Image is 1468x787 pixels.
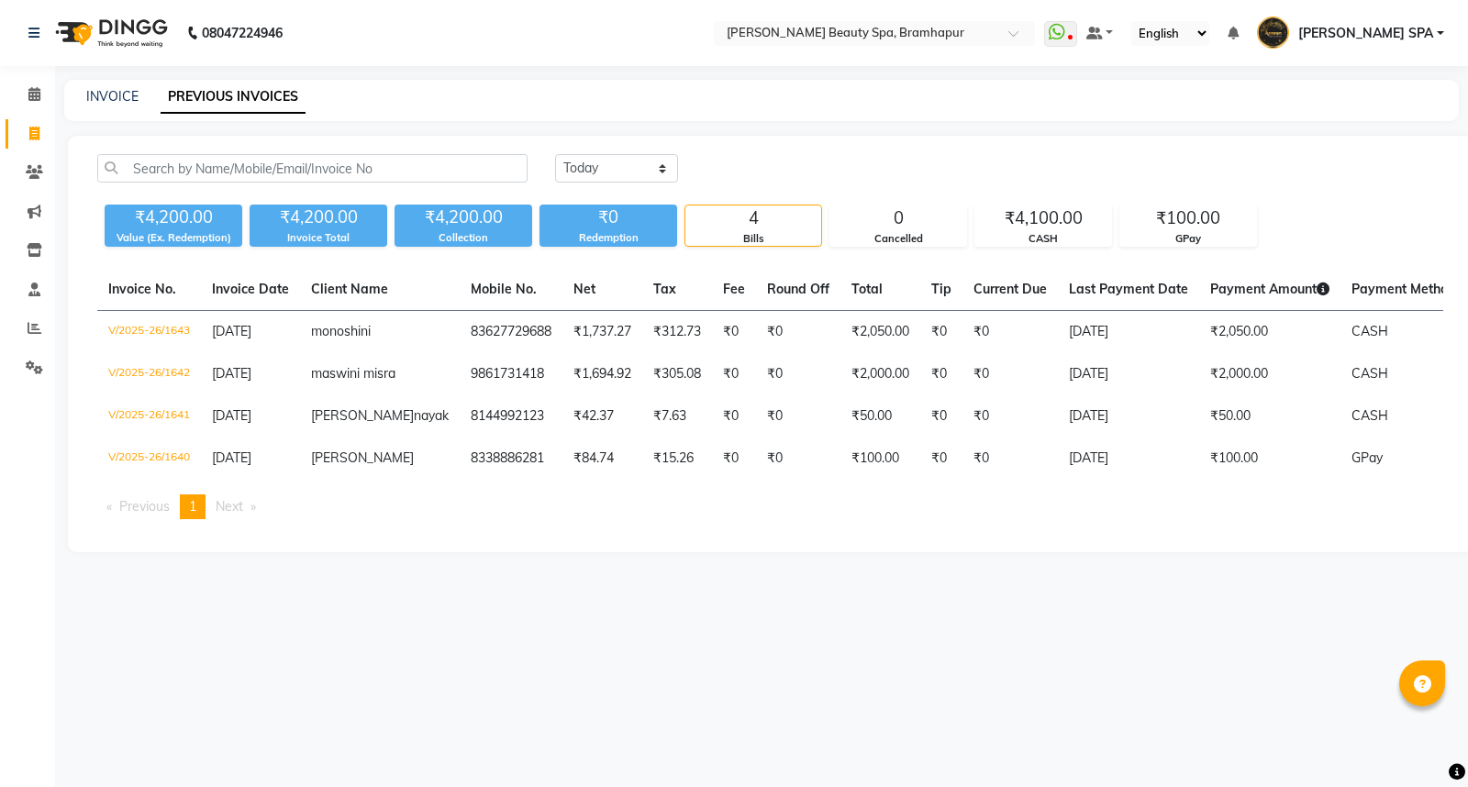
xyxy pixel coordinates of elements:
td: ₹15.26 [642,438,712,480]
div: Collection [395,230,532,246]
span: Net [573,281,595,297]
div: Bills [685,231,821,247]
div: Redemption [539,230,677,246]
div: ₹4,200.00 [105,205,242,230]
iframe: chat widget [1391,714,1450,769]
td: ₹0 [920,438,962,480]
div: 0 [830,205,966,231]
td: ₹2,050.00 [1199,311,1340,354]
span: GPay [1351,449,1383,466]
td: [DATE] [1058,438,1199,480]
td: ₹100.00 [1199,438,1340,480]
div: Invoice Total [250,230,387,246]
td: ₹0 [920,353,962,395]
span: Tip [931,281,951,297]
td: ₹50.00 [840,395,920,438]
td: ₹0 [920,311,962,354]
span: Mobile No. [471,281,537,297]
span: Last Payment Date [1069,281,1188,297]
span: [DATE] [212,407,251,424]
td: ₹0 [712,395,756,438]
span: Invoice Date [212,281,289,297]
td: ₹84.74 [562,438,642,480]
img: logo [47,7,172,59]
td: V/2025-26/1640 [97,438,201,480]
span: Current Due [973,281,1047,297]
span: Total [851,281,883,297]
span: nayak [414,407,449,424]
div: Value (Ex. Redemption) [105,230,242,246]
td: ₹1,694.92 [562,353,642,395]
input: Search by Name/Mobile/Email/Invoice No [97,154,528,183]
td: ₹2,000.00 [1199,353,1340,395]
td: ₹7.63 [642,395,712,438]
td: ₹1,737.27 [562,311,642,354]
td: V/2025-26/1643 [97,311,201,354]
b: 08047224946 [202,7,283,59]
span: CASH [1351,407,1388,424]
td: [DATE] [1058,395,1199,438]
td: ₹50.00 [1199,395,1340,438]
td: ₹0 [920,395,962,438]
span: CASH [1351,365,1388,382]
img: ANANYA SPA [1257,17,1289,49]
td: ₹100.00 [840,438,920,480]
div: CASH [975,231,1111,247]
td: ₹0 [712,353,756,395]
td: ₹2,050.00 [840,311,920,354]
div: ₹4,100.00 [975,205,1111,231]
div: Cancelled [830,231,966,247]
span: Client Name [311,281,388,297]
div: 4 [685,205,821,231]
td: ₹0 [962,311,1058,354]
td: 9861731418 [460,353,562,395]
div: ₹4,200.00 [250,205,387,230]
span: [PERSON_NAME] SPA [1298,24,1433,43]
td: ₹0 [962,438,1058,480]
div: GPay [1120,231,1256,247]
td: 8144992123 [460,395,562,438]
a: INVOICE [86,88,139,105]
span: 1 [189,498,196,515]
td: ₹42.37 [562,395,642,438]
span: monoshini [311,323,371,339]
td: ₹305.08 [642,353,712,395]
span: [PERSON_NAME] [311,449,414,466]
td: V/2025-26/1641 [97,395,201,438]
td: 8338886281 [460,438,562,480]
span: [DATE] [212,365,251,382]
div: ₹100.00 [1120,205,1256,231]
span: Fee [723,281,745,297]
td: 83627729688 [460,311,562,354]
span: maswini misra [311,365,395,382]
span: [PERSON_NAME] [311,407,414,424]
td: V/2025-26/1642 [97,353,201,395]
span: CASH [1351,323,1388,339]
td: ₹0 [712,438,756,480]
td: [DATE] [1058,311,1199,354]
td: ₹0 [756,353,840,395]
a: PREVIOUS INVOICES [161,81,306,114]
td: ₹0 [756,311,840,354]
span: Previous [119,498,170,515]
span: [DATE] [212,449,251,466]
td: ₹0 [962,353,1058,395]
td: ₹2,000.00 [840,353,920,395]
div: ₹0 [539,205,677,230]
span: Next [216,498,243,515]
td: ₹0 [962,395,1058,438]
td: ₹312.73 [642,311,712,354]
span: Invoice No. [108,281,176,297]
td: ₹0 [712,311,756,354]
span: [DATE] [212,323,251,339]
td: ₹0 [756,438,840,480]
div: ₹4,200.00 [395,205,532,230]
span: Round Off [767,281,829,297]
nav: Pagination [97,494,1443,519]
span: Tax [653,281,676,297]
td: ₹0 [756,395,840,438]
span: Payment Amount [1210,281,1329,297]
td: [DATE] [1058,353,1199,395]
